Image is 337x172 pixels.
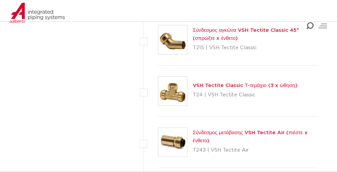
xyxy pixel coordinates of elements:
[158,77,187,105] img: Μικρογραφία για το VSH Tectite Classic T-piece (3 x ώθηση)
[193,45,257,50] font: T21S | VSH Tectite Classic
[158,128,187,157] img: Μικρογραφία για τον σύνδεσμο μετάβασης VSH Tectite Air (πιέστε x ένθετο)
[193,130,308,143] a: Σύνδεσμος μετάβασης VSH Tectite Air (πιέστε x ένθετο)
[158,25,187,54] img: Μικρογραφία για σύνδεσμο γονάτου VSH Tectite Classic 45° (σπρώξτε x ένθετο)
[193,148,249,153] font: T243 | VSH Tectite Air
[193,83,298,88] a: VSH Tectite Classic Τ-τεμάχιο (3 x ώθηση)
[193,92,256,97] font: T24 | VSH Tectite Classic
